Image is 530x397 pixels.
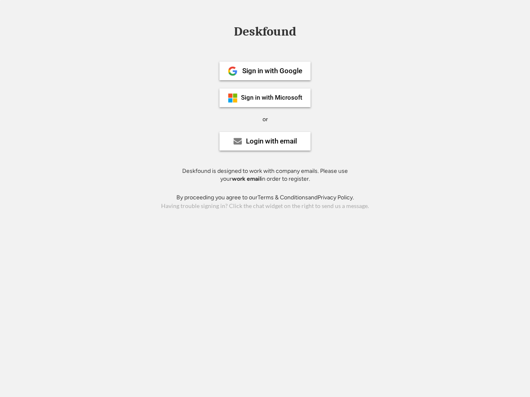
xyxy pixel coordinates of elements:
a: Terms & Conditions [258,194,308,201]
div: Sign in with Microsoft [241,95,302,101]
div: Sign in with Google [242,67,302,74]
div: or [263,115,268,124]
div: Deskfound [230,25,300,38]
div: Login with email [246,138,297,145]
strong: work email [232,175,261,182]
img: ms-symbollockup_mssymbol_19.png [228,93,238,103]
div: By proceeding you agree to our and [176,194,354,202]
img: 1024px-Google__G__Logo.svg.png [228,66,238,76]
a: Privacy Policy. [318,194,354,201]
div: Deskfound is designed to work with company emails. Please use your in order to register. [172,167,358,183]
